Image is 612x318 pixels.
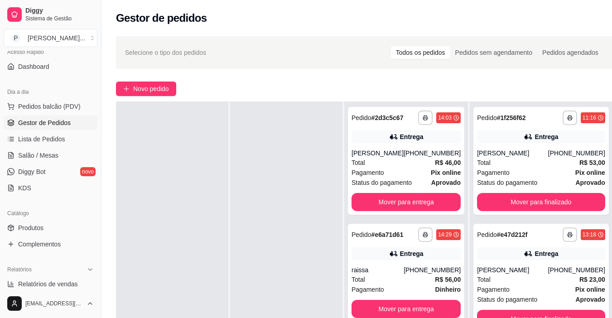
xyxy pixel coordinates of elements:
[18,151,58,160] span: Salão / Mesas
[435,286,461,293] strong: Dinheiro
[371,231,404,238] strong: # e6a71d61
[575,286,605,293] strong: Pix online
[535,132,558,141] div: Entrega
[352,114,371,121] span: Pedido
[7,266,32,273] span: Relatórios
[352,178,412,188] span: Status do pagamento
[352,231,371,238] span: Pedido
[18,167,46,176] span: Diggy Bot
[18,102,81,111] span: Pedidos balcão (PDV)
[352,149,404,158] div: [PERSON_NAME]
[116,11,207,25] h2: Gestor de pedidos
[548,149,605,158] div: [PHONE_NUMBER]
[125,48,206,58] span: Selecione o tipo dos pedidos
[352,158,365,168] span: Total
[352,284,384,294] span: Pagamento
[4,164,97,179] a: Diggy Botnovo
[4,132,97,146] a: Lista de Pedidos
[4,99,97,114] button: Pedidos balcão (PDV)
[404,265,461,275] div: [PHONE_NUMBER]
[477,231,497,238] span: Pedido
[575,179,605,186] strong: aprovado
[4,148,97,163] a: Salão / Mesas
[431,179,461,186] strong: aprovado
[450,46,537,59] div: Pedidos sem agendamento
[18,135,65,144] span: Lista de Pedidos
[477,294,537,304] span: Status do pagamento
[575,296,605,303] strong: aprovado
[497,231,528,238] strong: # e47d212f
[477,178,537,188] span: Status do pagamento
[4,116,97,130] a: Gestor de Pedidos
[371,114,404,121] strong: # 2d3c5c67
[477,265,548,275] div: [PERSON_NAME]
[4,221,97,235] a: Produtos
[4,181,97,195] a: KDS
[18,118,71,127] span: Gestor de Pedidos
[352,193,461,211] button: Mover para entrega
[18,62,49,71] span: Dashboard
[535,249,558,258] div: Entrega
[116,82,176,96] button: Novo pedido
[477,158,491,168] span: Total
[11,34,20,43] span: P
[352,265,404,275] div: raissa
[431,169,461,176] strong: Pix online
[438,114,452,121] div: 14:03
[583,231,596,238] div: 13:18
[133,84,169,94] span: Novo pedido
[123,86,130,92] span: plus
[477,114,497,121] span: Pedido
[537,46,603,59] div: Pedidos agendados
[25,300,83,307] span: [EMAIL_ADDRESS][DOMAIN_NAME]
[352,275,365,284] span: Total
[4,277,97,291] a: Relatórios de vendas
[352,168,384,178] span: Pagamento
[477,284,510,294] span: Pagamento
[25,7,94,15] span: Diggy
[18,279,78,289] span: Relatórios de vendas
[25,15,94,22] span: Sistema de Gestão
[497,114,526,121] strong: # 1f256f62
[477,275,491,284] span: Total
[18,240,61,249] span: Complementos
[583,114,596,121] div: 11:16
[400,132,424,141] div: Entrega
[438,231,452,238] div: 14:29
[548,265,605,275] div: [PHONE_NUMBER]
[4,85,97,99] div: Dia a dia
[28,34,85,43] div: [PERSON_NAME] ...
[352,300,461,318] button: Mover para entrega
[400,249,424,258] div: Entrega
[4,29,97,47] button: Select a team
[18,183,31,193] span: KDS
[477,168,510,178] span: Pagamento
[18,223,43,232] span: Produtos
[4,59,97,74] a: Dashboard
[404,149,461,158] div: [PHONE_NUMBER]
[435,159,461,166] strong: R$ 46,00
[4,293,97,314] button: [EMAIL_ADDRESS][DOMAIN_NAME]
[435,276,461,283] strong: R$ 56,00
[4,237,97,251] a: Complementos
[477,193,605,211] button: Mover para finalizado
[391,46,450,59] div: Todos os pedidos
[575,169,605,176] strong: Pix online
[579,276,605,283] strong: R$ 23,00
[477,149,548,158] div: [PERSON_NAME]
[4,206,97,221] div: Catálogo
[4,4,97,25] a: DiggySistema de Gestão
[579,159,605,166] strong: R$ 53,00
[4,45,97,59] div: Acesso Rápido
